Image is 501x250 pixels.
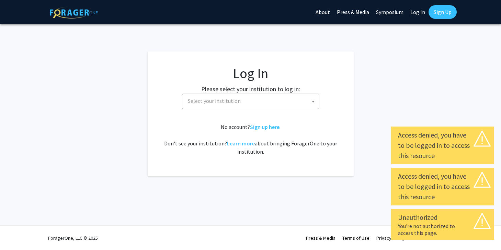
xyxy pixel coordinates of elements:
[398,130,487,161] div: Access denied, you have to be logged in to access this resource
[48,226,98,250] div: ForagerOne, LLC © 2025
[429,5,457,19] a: Sign Up
[376,235,405,241] a: Privacy Policy
[182,94,319,109] span: Select your institution
[201,84,300,94] label: Please select your institution to log in:
[161,65,340,82] h1: Log In
[227,140,255,147] a: Learn more about bringing ForagerOne to your institution
[188,97,241,104] span: Select your institution
[398,223,487,236] div: You're not authorized to access this page.
[306,235,335,241] a: Press & Media
[161,123,340,156] div: No account? . Don't see your institution? about bringing ForagerOne to your institution.
[342,235,369,241] a: Terms of Use
[50,7,98,19] img: ForagerOne Logo
[398,171,487,202] div: Access denied, you have to be logged in to access this resource
[250,123,280,130] a: Sign up here
[398,212,487,223] div: Unauthorized
[185,94,319,108] span: Select your institution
